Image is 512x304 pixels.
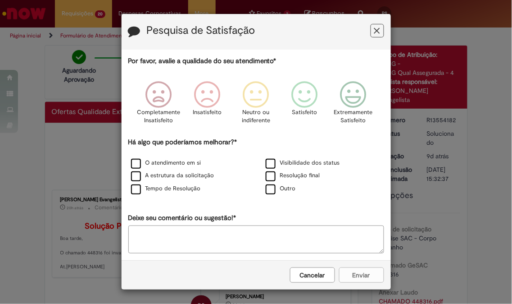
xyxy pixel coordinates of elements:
[128,56,276,66] label: Por favor, avalie a qualidade do seu atendimento*
[184,74,230,136] div: Insatisfeito
[334,108,373,125] p: Extremamente Satisfeito
[137,108,180,125] p: Completamente Insatisfeito
[290,267,335,283] button: Cancelar
[193,108,222,117] p: Insatisfeito
[266,159,340,167] label: Visibilidade dos status
[136,74,181,136] div: Completamente Insatisfeito
[128,213,236,223] label: Deixe seu comentário ou sugestão!*
[131,184,201,193] label: Tempo de Resolução
[131,171,214,180] label: A estrutura da solicitação
[128,138,384,196] div: Há algo que poderíamos melhorar?*
[266,171,320,180] label: Resolução final
[233,74,279,136] div: Neutro ou indiferente
[282,74,328,136] div: Satisfeito
[147,25,255,37] label: Pesquisa de Satisfação
[266,184,296,193] label: Outro
[292,108,317,117] p: Satisfeito
[331,74,376,136] div: Extremamente Satisfeito
[240,108,272,125] p: Neutro ou indiferente
[131,159,201,167] label: O atendimento em si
